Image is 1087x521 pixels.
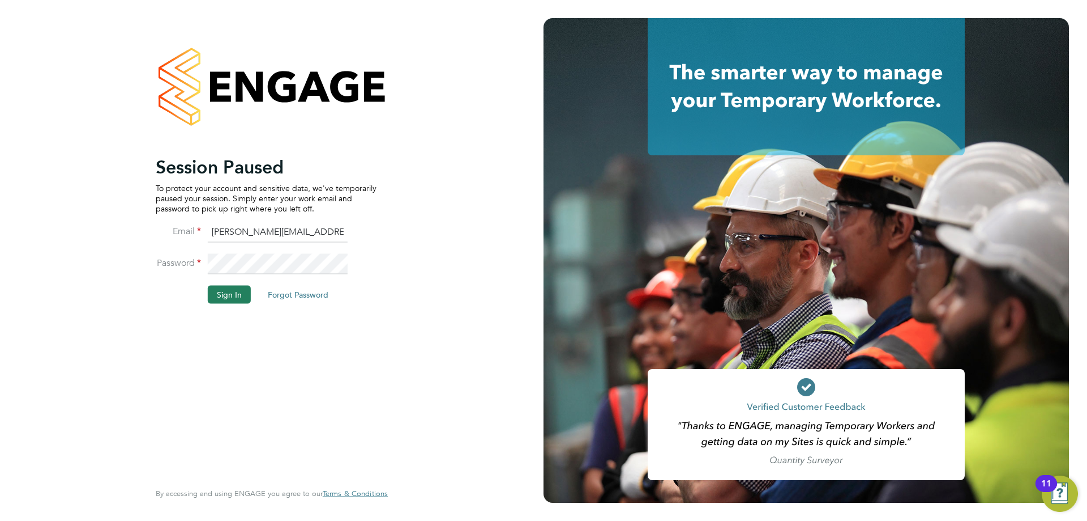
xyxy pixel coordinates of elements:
[156,183,376,214] p: To protect your account and sensitive data, we've temporarily paused your session. Simply enter y...
[323,489,388,498] span: Terms & Conditions
[156,225,201,237] label: Email
[156,489,388,498] span: By accessing and using ENGAGE you agree to our
[323,489,388,498] a: Terms & Conditions
[1042,476,1078,512] button: Open Resource Center, 11 new notifications
[208,285,251,303] button: Sign In
[208,222,348,243] input: Enter your work email...
[156,155,376,178] h2: Session Paused
[156,257,201,269] label: Password
[259,285,337,303] button: Forgot Password
[1041,484,1051,498] div: 11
